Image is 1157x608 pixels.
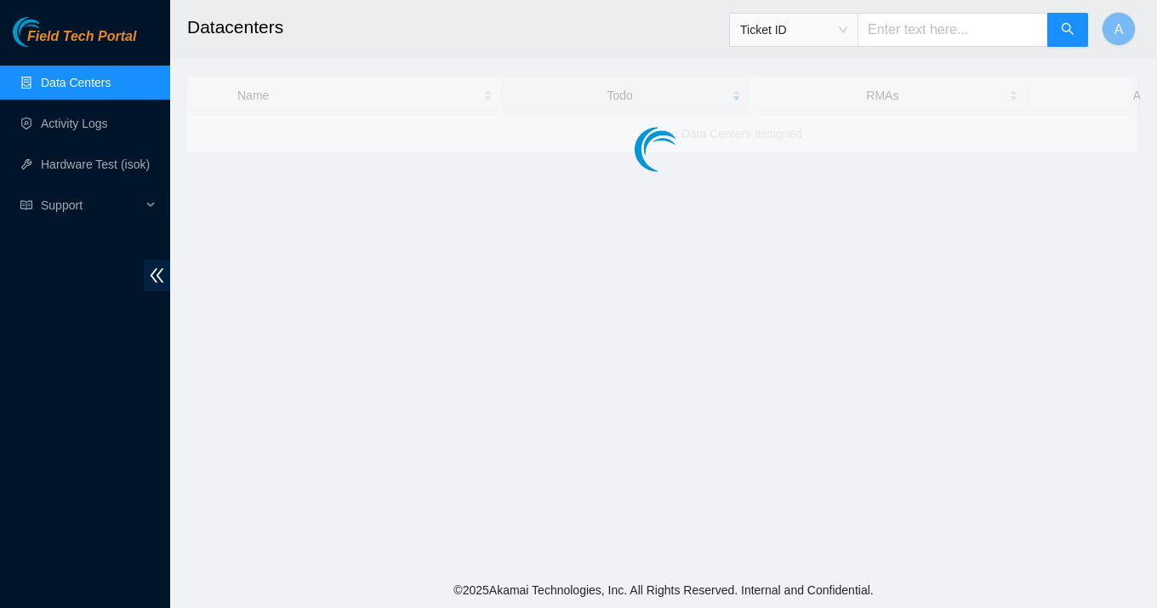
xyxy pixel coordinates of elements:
[858,13,1048,47] input: Enter text here...
[144,260,170,291] span: double-left
[41,188,141,222] span: Support
[13,31,136,53] a: Akamai TechnologiesField Tech Portal
[1061,22,1074,38] span: search
[1114,19,1124,40] span: A
[1047,13,1088,47] button: search
[13,17,86,47] img: Akamai Technologies
[20,199,32,211] span: read
[41,76,111,89] a: Data Centers
[41,117,108,130] a: Activity Logs
[41,158,150,171] a: Hardware Test (isok)
[27,29,136,45] span: Field Tech Portal
[740,17,847,43] span: Ticket ID
[170,572,1157,608] footer: © 2025 Akamai Technologies, Inc. All Rights Reserved. Internal and Confidential.
[1102,12,1136,46] button: A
